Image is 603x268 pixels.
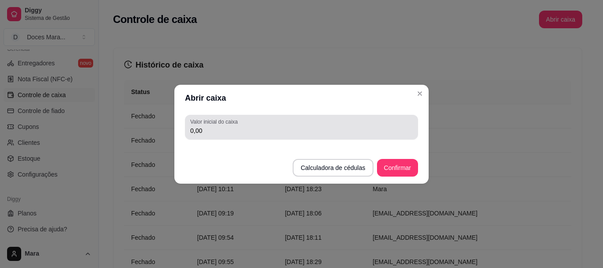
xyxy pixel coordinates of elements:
[190,126,413,135] input: Valor inicial do caixa
[190,118,241,125] label: Valor inicial do caixa
[413,87,427,101] button: Close
[377,159,418,177] button: Confirmar
[293,159,373,177] button: Calculadora de cédulas
[174,85,429,111] header: Abrir caixa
